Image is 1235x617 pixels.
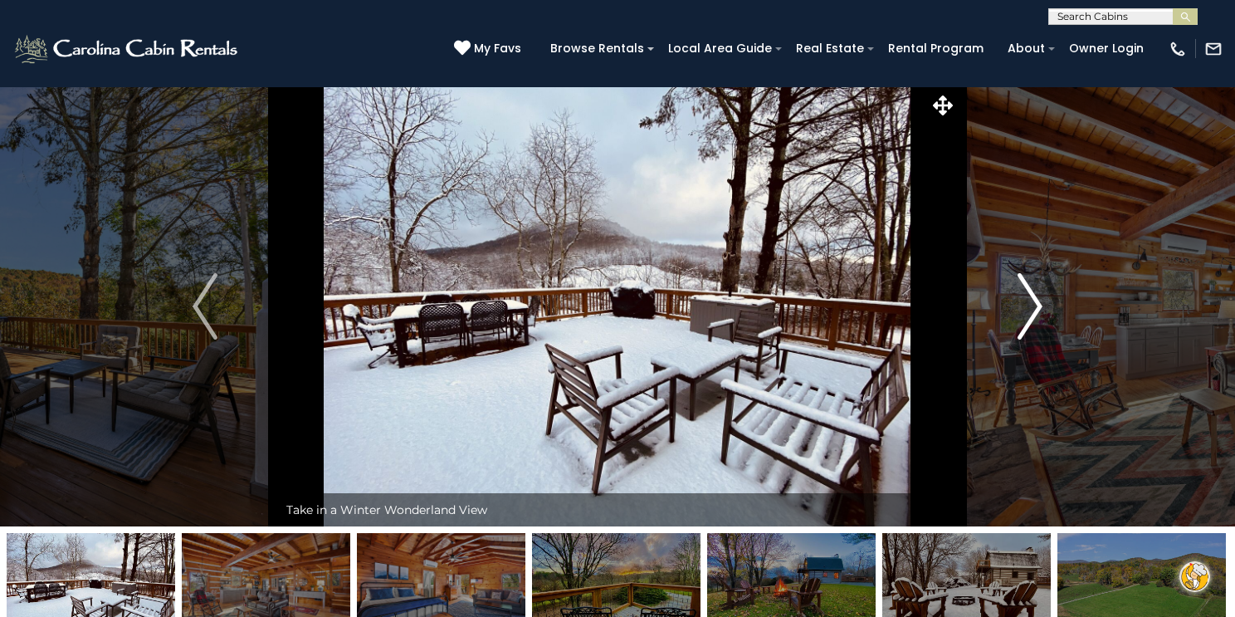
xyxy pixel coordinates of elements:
[999,36,1053,61] a: About
[1204,40,1223,58] img: mail-regular-white.png
[1018,273,1042,340] img: arrow
[880,36,992,61] a: Rental Program
[957,86,1103,526] button: Next
[454,40,525,58] a: My Favs
[278,493,957,526] div: Take in a Winter Wonderland View
[1169,40,1187,58] img: phone-regular-white.png
[12,32,242,66] img: White-1-2.png
[474,40,521,57] span: My Favs
[1061,36,1152,61] a: Owner Login
[788,36,872,61] a: Real Estate
[132,86,278,526] button: Previous
[660,36,780,61] a: Local Area Guide
[542,36,652,61] a: Browse Rentals
[193,273,217,340] img: arrow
